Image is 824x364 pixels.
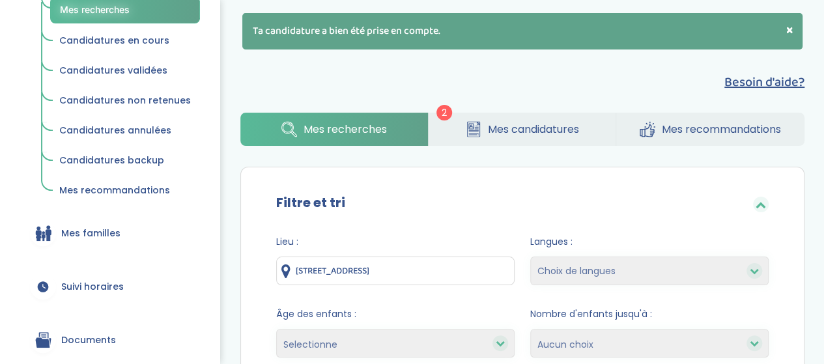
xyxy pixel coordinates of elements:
span: Âge des enfants : [276,307,515,321]
a: Candidatures en cours [50,29,200,53]
span: Mes familles [61,227,121,240]
a: Mes familles [20,210,200,257]
span: Mes recommandations [662,121,781,137]
span: Mes recherches [304,121,387,137]
span: Mes recommandations [59,184,170,197]
span: Candidatures backup [59,154,164,167]
span: Documents [61,333,116,347]
span: Lieu : [276,235,515,249]
a: Candidatures validées [50,59,200,83]
button: Besoin d'aide? [724,72,804,92]
button: × [786,23,792,37]
input: Ville ou code postale [276,257,515,285]
a: Mes recommandations [616,113,804,146]
span: Candidatures annulées [59,124,171,137]
label: Filtre et tri [276,193,345,212]
a: Candidatures non retenues [50,89,200,113]
span: Langues : [530,235,769,249]
a: Candidatures annulées [50,119,200,143]
div: Ta candidature a bien été prise en compte. [242,13,803,49]
span: Candidatures en cours [59,34,169,47]
span: Suivi horaires [61,280,124,294]
a: Candidatures backup [50,148,200,173]
span: Mes candidatures [488,121,579,137]
span: Nombre d'enfants jusqu'à : [530,307,769,321]
span: 2 [436,105,452,120]
span: Candidatures validées [59,64,167,77]
span: Candidatures non retenues [59,94,191,107]
a: Mes candidatures [429,113,616,146]
a: Mes recherches [240,113,428,146]
a: Mes recommandations [50,178,200,203]
span: Mes recherches [60,4,130,15]
a: Suivi horaires [20,263,200,310]
a: Documents [20,316,200,363]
